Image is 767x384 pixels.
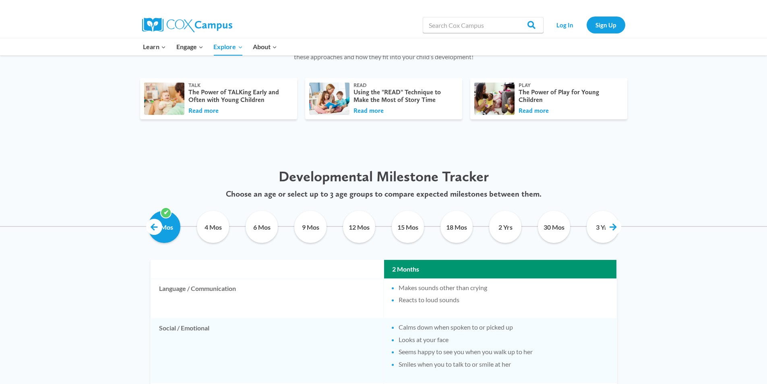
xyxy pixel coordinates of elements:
a: Log In [548,17,583,33]
button: Child menu of Explore [209,38,248,55]
li: Reacts to loud sounds [399,295,608,304]
button: Child menu of Learn [138,38,172,55]
img: iStock_53702022_LARGE.jpg [143,82,185,116]
div: Using the "READ" Technique to Make the Most of Story Time [354,88,454,104]
li: Calms down when spoken to or picked up [399,323,608,332]
div: Talk [188,82,289,89]
div: The Power of Play for Young Children [519,88,619,104]
span: Developmental Milestone Tracker [279,168,489,185]
button: Child menu of Engage [171,38,209,55]
p: Choose an age or select up to 3 age groups to compare expected milestones between them. [140,189,627,199]
img: mom-reading-with-children.jpg [308,82,350,116]
nav: Secondary Navigation [548,17,625,33]
li: Smiles when you to talk to or smile at her [399,360,608,369]
th: 2 Months [384,260,616,278]
div: The Power of TALKing Early and Often with Young Children [188,88,289,104]
a: Talk The Power of TALKing Early and Often with Young Children Read more [140,78,297,119]
button: Read more [519,106,549,115]
a: Read Using the "READ" Technique to Make the Most of Story Time Read more [305,78,462,119]
img: 0010-Lyra-11-scaled-1.jpg [473,82,515,116]
a: Play The Power of Play for Young Children Read more [470,78,627,119]
li: Looks at your face [399,335,608,344]
img: Cox Campus [142,18,232,32]
li: Seems happy to see you when you walk up to her [399,347,608,356]
td: Social / Emotional [151,319,383,382]
div: Read [354,82,454,89]
a: Sign Up [587,17,625,33]
button: Read more [354,106,384,115]
button: Child menu of About [248,38,282,55]
button: Read more [188,106,219,115]
div: Play [519,82,619,89]
td: Language / Communication [151,279,383,318]
li: Makes sounds other than crying [399,283,608,292]
input: Search Cox Campus [423,17,544,33]
nav: Primary Navigation [138,38,282,55]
